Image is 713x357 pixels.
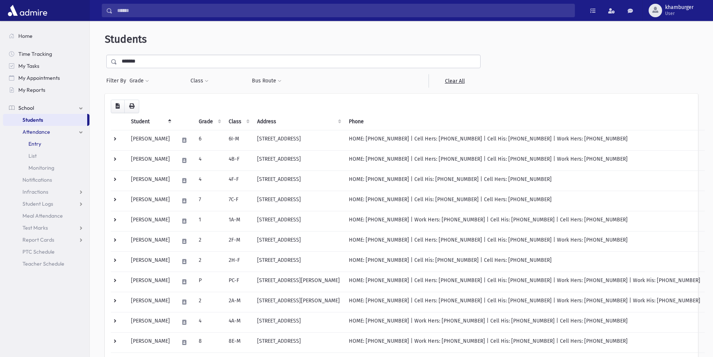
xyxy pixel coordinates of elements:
[253,113,344,130] th: Address: activate to sort column ascending
[194,113,224,130] th: Grade: activate to sort column ascending
[127,332,174,353] td: [PERSON_NAME]
[3,174,89,186] a: Notifications
[3,186,89,198] a: Infractions
[124,100,139,113] button: Print
[3,246,89,258] a: PTC Schedule
[18,75,60,81] span: My Appointments
[224,312,253,332] td: 4A-M
[253,231,344,251] td: [STREET_ADDRESS]
[344,272,705,292] td: HOME: [PHONE_NUMBER] | Cell Hers: [PHONE_NUMBER] | Cell His: [PHONE_NUMBER] | Work Hers: [PHONE_N...
[344,251,705,272] td: HOME: [PHONE_NUMBER] | Cell His: [PHONE_NUMBER] | Cell Hers: [PHONE_NUMBER]
[127,312,174,332] td: [PERSON_NAME]
[224,211,253,231] td: 1A-M
[253,150,344,170] td: [STREET_ADDRESS]
[18,51,52,57] span: Time Tracking
[22,224,48,231] span: Test Marks
[127,272,174,292] td: [PERSON_NAME]
[253,292,344,312] td: [STREET_ADDRESS][PERSON_NAME]
[22,176,52,183] span: Notifications
[127,292,174,312] td: [PERSON_NAME]
[194,231,224,251] td: 2
[22,212,63,219] span: Meal Attendance
[252,74,282,88] button: Bus Route
[127,191,174,211] td: [PERSON_NAME]
[253,191,344,211] td: [STREET_ADDRESS]
[127,211,174,231] td: [PERSON_NAME]
[253,332,344,353] td: [STREET_ADDRESS]
[127,130,174,150] td: [PERSON_NAME]
[253,272,344,292] td: [STREET_ADDRESS][PERSON_NAME]
[194,150,224,170] td: 4
[194,130,224,150] td: 6
[224,292,253,312] td: 2A-M
[344,231,705,251] td: HOME: [PHONE_NUMBER] | Cell Hers: [PHONE_NUMBER] | Cell His: [PHONE_NUMBER] | Work Hers: [PHONE_N...
[194,211,224,231] td: 1
[224,113,253,130] th: Class: activate to sort column ascending
[344,113,705,130] th: Phone
[18,63,39,69] span: My Tasks
[224,272,253,292] td: PC-F
[3,258,89,270] a: Teacher Schedule
[224,150,253,170] td: 4B-F
[253,251,344,272] td: [STREET_ADDRESS]
[3,210,89,222] a: Meal Attendance
[3,162,89,174] a: Monitoring
[224,332,253,353] td: 8E-M
[665,10,694,16] span: User
[253,130,344,150] td: [STREET_ADDRESS]
[344,312,705,332] td: HOME: [PHONE_NUMBER] | Work Hers: [PHONE_NUMBER] | Cell His: [PHONE_NUMBER] | Cell Hers: [PHONE_N...
[127,251,174,272] td: [PERSON_NAME]
[106,77,129,85] span: Filter By
[190,74,209,88] button: Class
[3,102,89,114] a: School
[429,74,481,88] a: Clear All
[194,251,224,272] td: 2
[344,130,705,150] td: HOME: [PHONE_NUMBER] | Cell Hers: [PHONE_NUMBER] | Cell His: [PHONE_NUMBER] | Work Hers: [PHONE_N...
[224,191,253,211] td: 7C-F
[3,60,89,72] a: My Tasks
[194,191,224,211] td: 7
[3,114,87,126] a: Students
[111,100,125,113] button: CSV
[253,312,344,332] td: [STREET_ADDRESS]
[22,128,50,135] span: Attendance
[28,152,37,159] span: List
[194,170,224,191] td: 4
[18,87,45,93] span: My Reports
[22,117,43,123] span: Students
[344,150,705,170] td: HOME: [PHONE_NUMBER] | Cell Hers: [PHONE_NUMBER] | Cell His: [PHONE_NUMBER] | Work Hers: [PHONE_N...
[3,72,89,84] a: My Appointments
[344,292,705,312] td: HOME: [PHONE_NUMBER] | Cell Hers: [PHONE_NUMBER] | Cell His: [PHONE_NUMBER] | Work Hers: [PHONE_N...
[18,105,34,111] span: School
[22,200,53,207] span: Student Logs
[28,140,41,147] span: Entry
[18,33,33,39] span: Home
[344,211,705,231] td: HOME: [PHONE_NUMBER] | Work Hers: [PHONE_NUMBER] | Cell His: [PHONE_NUMBER] | Cell Hers: [PHONE_N...
[194,272,224,292] td: P
[127,231,174,251] td: [PERSON_NAME]
[22,188,48,195] span: Infractions
[224,170,253,191] td: 4F-F
[3,138,89,150] a: Entry
[194,332,224,353] td: 8
[22,236,54,243] span: Report Cards
[344,191,705,211] td: HOME: [PHONE_NUMBER] | Cell His: [PHONE_NUMBER] | Cell Hers: [PHONE_NUMBER]
[127,113,174,130] th: Student: activate to sort column descending
[28,164,54,171] span: Monitoring
[127,170,174,191] td: [PERSON_NAME]
[3,234,89,246] a: Report Cards
[6,3,49,18] img: AdmirePro
[3,198,89,210] a: Student Logs
[129,74,149,88] button: Grade
[22,248,55,255] span: PTC Schedule
[224,251,253,272] td: 2H-F
[665,4,694,10] span: khamburger
[194,312,224,332] td: 4
[3,48,89,60] a: Time Tracking
[3,84,89,96] a: My Reports
[127,150,174,170] td: [PERSON_NAME]
[224,130,253,150] td: 6I-M
[3,150,89,162] a: List
[194,292,224,312] td: 2
[3,30,89,42] a: Home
